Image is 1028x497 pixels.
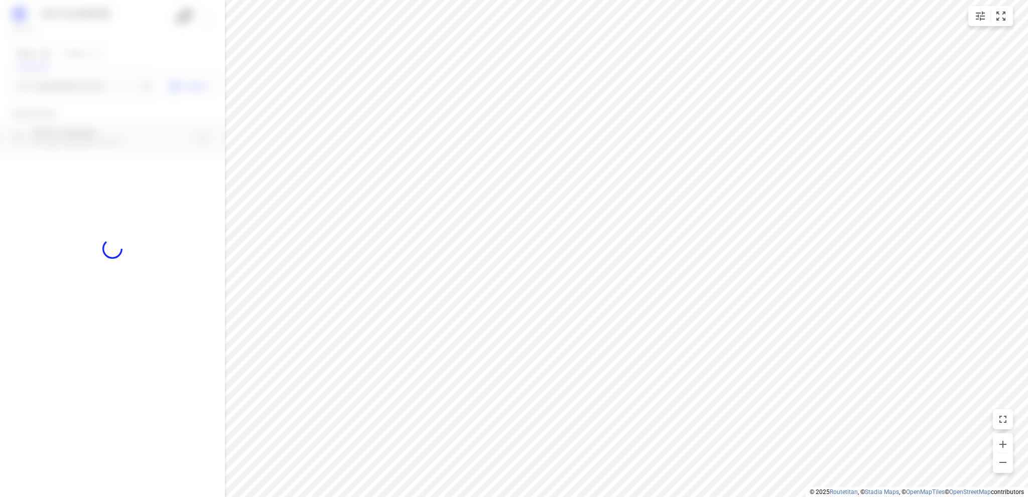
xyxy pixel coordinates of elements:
[991,6,1011,26] button: Fit zoom
[865,488,899,495] a: Stadia Maps
[968,6,1013,26] div: small contained button group
[810,488,1024,495] li: © 2025 , © , © © contributors
[830,488,858,495] a: Routetitan
[906,488,945,495] a: OpenMapTiles
[949,488,991,495] a: OpenStreetMap
[970,6,990,26] button: Map settings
